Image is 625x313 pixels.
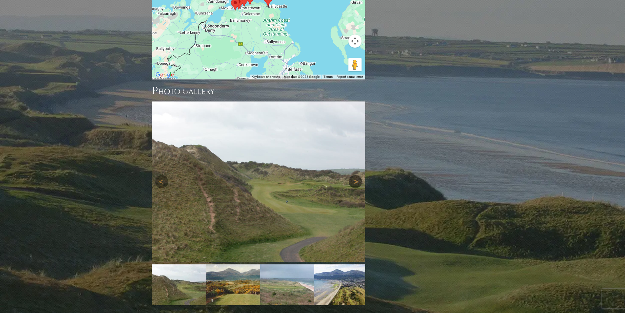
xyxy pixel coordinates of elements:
a: Terms [323,75,333,78]
a: Next [349,175,362,188]
span: Map data ©2025 Google [284,75,320,78]
a: Previous [155,175,168,188]
button: Keyboard shortcuts [252,75,280,79]
button: Drag Pegman onto the map to open Street View [348,58,362,71]
img: Google [154,71,176,79]
a: Report a map error [337,75,363,78]
button: Map camera controls [348,34,362,48]
a: Open this area in Google Maps (opens a new window) [154,71,176,79]
h3: Photo Gallery [152,84,365,98]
